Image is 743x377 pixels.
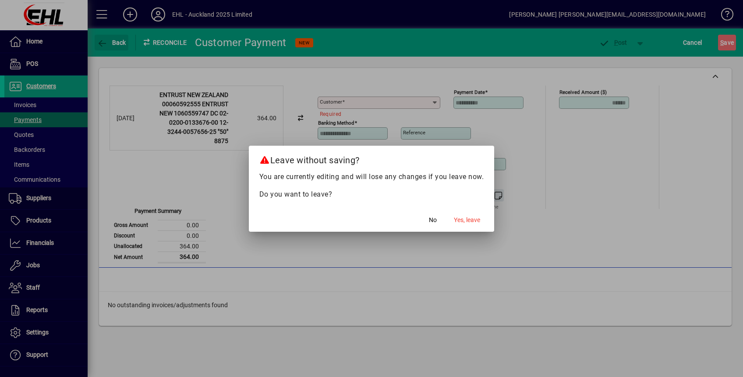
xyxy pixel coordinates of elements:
p: You are currently editing and will lose any changes if you leave now. [259,172,484,182]
p: Do you want to leave? [259,189,484,200]
button: No [419,212,447,228]
span: Yes, leave [454,215,480,225]
span: No [429,215,437,225]
h2: Leave without saving? [249,146,495,171]
button: Yes, leave [450,212,484,228]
